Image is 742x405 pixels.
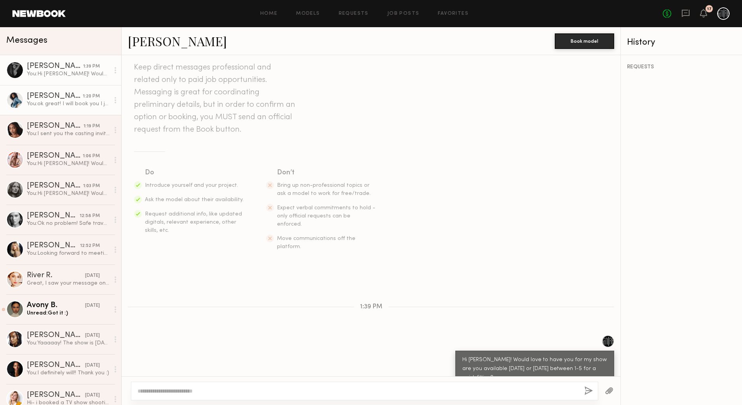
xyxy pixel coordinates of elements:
div: 1:06 PM [83,153,100,160]
div: [PERSON_NAME] [27,63,83,70]
div: You: Hi [PERSON_NAME]! Would love to have you for my show are you available [DATE] or Sun between... [27,190,110,197]
div: 1:39 PM [83,63,100,70]
div: You: Yaaaaay! The show is [DATE] 4pm. Its a really short show. Are you free that day? [27,339,110,347]
a: [PERSON_NAME] [128,33,227,49]
div: [PERSON_NAME] [27,212,80,220]
span: Ask the model about their availability. [145,197,244,202]
div: [PERSON_NAME] [27,391,85,399]
div: Great, I saw your message on Instagram too. See you [DATE]! [27,280,110,287]
div: [DATE] [85,272,100,280]
div: Hi [PERSON_NAME]! Would love to have you for my show are you available [DATE] or [DATE] between 1... [462,356,607,382]
div: [PERSON_NAME] [27,182,83,190]
div: You: Hi [PERSON_NAME]! Would love to have you for my show are you available [DATE] or [DATE] betw... [27,70,110,78]
div: [PERSON_NAME] [27,152,83,160]
a: Home [260,11,278,16]
div: [PERSON_NAME] [27,332,85,339]
a: Requests [339,11,369,16]
header: Keep direct messages professional and related only to paid job opportunities. Messaging is great ... [134,61,297,136]
div: Do [145,167,244,178]
div: [PERSON_NAME] [27,92,83,100]
a: Book model [555,37,614,44]
div: 1:03 PM [83,183,100,190]
a: Job Posts [387,11,420,16]
div: [DATE] [85,332,100,339]
div: You: Ok no problem! Safe travels! [27,220,110,227]
div: REQUESTS [627,64,736,70]
div: 1:19 PM [84,123,100,130]
span: 1:39 PM [360,304,382,310]
span: Expect verbal commitments to hold - only official requests can be enforced. [277,205,375,227]
div: 17 [707,7,712,11]
span: Messages [6,36,47,45]
div: You: ok great! I will book you I just can't send address or phone number in the messages. Can't w... [27,100,110,108]
span: Introduce yourself and your project. [145,183,238,188]
span: Move communications off the platform. [277,236,355,249]
div: History [627,38,736,47]
div: You: Looking forward to meeting you! [27,250,110,257]
span: Request additional info, like updated digitals, relevant experience, other skills, etc. [145,212,242,233]
div: 12:58 PM [80,212,100,220]
div: [PERSON_NAME] [27,122,84,130]
div: Unread: Got it :) [27,309,110,317]
div: Don’t [277,167,376,178]
div: Avony B. [27,302,85,309]
a: Models [296,11,320,16]
div: [DATE] [85,362,100,369]
div: 12:52 PM [80,242,100,250]
div: River R. [27,272,85,280]
button: Book model [555,33,614,49]
span: Bring up non-professional topics or ask a model to work for free/trade. [277,183,371,196]
div: 1:20 PM [83,93,100,100]
div: You: I sent you the casting invite with the address on it. Can you come by [DATE] or [DATE] betwe... [27,130,110,137]
a: Favorites [438,11,469,16]
div: [DATE] [85,392,100,399]
div: [PERSON_NAME] [27,242,80,250]
div: [PERSON_NAME] [27,362,85,369]
div: [DATE] [85,302,100,309]
div: You: Hi [PERSON_NAME]! Would love to have you for my show are you available [DATE] or Sun between... [27,160,110,167]
div: You: I definitely will!! Thank you :) [27,369,110,377]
